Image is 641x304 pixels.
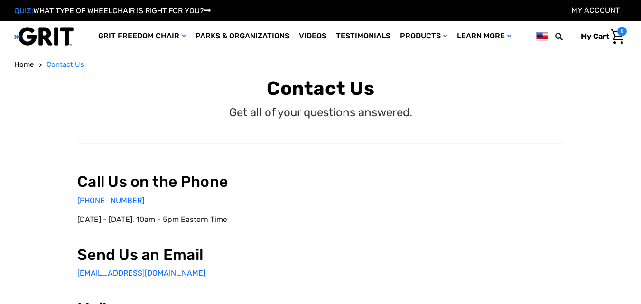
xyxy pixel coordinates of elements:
a: Cart with 0 items [574,27,627,46]
a: Products [395,21,452,52]
span: 0 [617,27,627,36]
span: Home [14,60,34,69]
a: Testimonials [331,21,395,52]
h2: Call Us on the Phone [77,173,313,191]
a: GRIT Freedom Chair [93,21,191,52]
span: Contact Us [46,60,84,69]
a: QUIZ:WHAT TYPE OF WHEELCHAIR IS RIGHT FOR YOU? [14,6,211,15]
h2: Send Us an Email [77,246,313,264]
img: us.png [536,30,548,42]
a: Account [571,6,620,15]
input: Search [559,27,574,46]
img: Cart [611,29,624,44]
b: Contact Us [267,77,374,100]
a: Videos [294,21,331,52]
span: QUIZ: [14,6,33,15]
img: GRIT All-Terrain Wheelchair and Mobility Equipment [14,27,74,46]
p: Get all of your questions answered. [229,104,412,121]
a: Contact Us [46,59,84,70]
a: Learn More [452,21,516,52]
a: [PHONE_NUMBER] [77,196,144,205]
span: My Cart [581,32,609,41]
a: Parks & Organizations [191,21,294,52]
a: Home [14,59,34,70]
p: [DATE] - [DATE], 10am - 5pm Eastern Time [77,214,313,225]
a: [EMAIL_ADDRESS][DOMAIN_NAME] [77,268,205,277]
nav: Breadcrumb [14,59,627,70]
